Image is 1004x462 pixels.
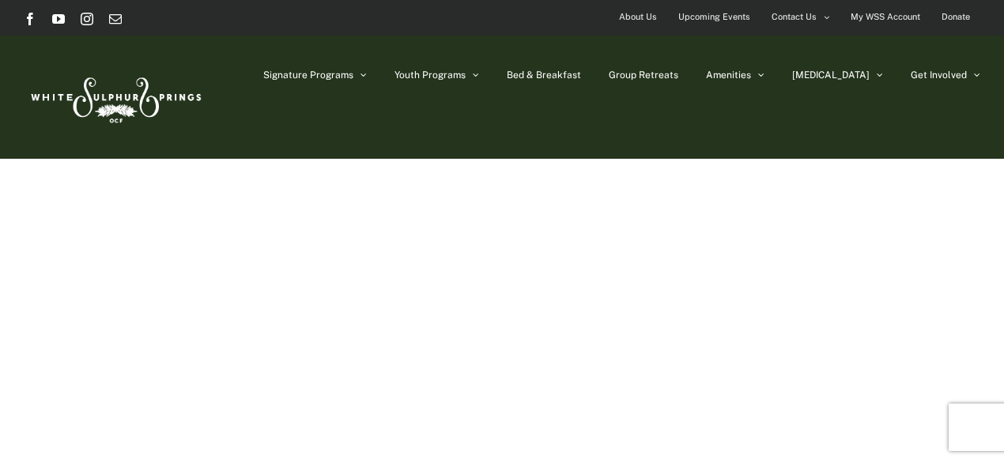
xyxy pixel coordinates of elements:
[507,36,581,115] a: Bed & Breakfast
[911,70,967,80] span: Get Involved
[911,36,980,115] a: Get Involved
[81,13,93,25] a: Instagram
[394,70,466,80] span: Youth Programs
[24,13,36,25] a: Facebook
[52,13,65,25] a: YouTube
[507,70,581,80] span: Bed & Breakfast
[706,36,764,115] a: Amenities
[942,6,970,28] span: Donate
[263,70,353,80] span: Signature Programs
[678,6,750,28] span: Upcoming Events
[394,36,479,115] a: Youth Programs
[772,6,817,28] span: Contact Us
[851,6,920,28] span: My WSS Account
[619,6,657,28] span: About Us
[263,36,367,115] a: Signature Programs
[24,60,206,134] img: White Sulphur Springs Logo
[109,13,122,25] a: Email
[792,70,870,80] span: [MEDICAL_DATA]
[792,36,883,115] a: [MEDICAL_DATA]
[706,70,751,80] span: Amenities
[263,36,980,115] nav: Main Menu
[609,70,678,80] span: Group Retreats
[609,36,678,115] a: Group Retreats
